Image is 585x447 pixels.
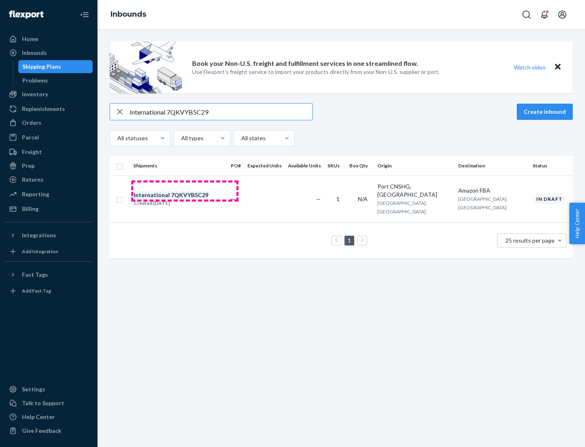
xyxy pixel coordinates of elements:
[316,195,321,202] span: —
[22,105,65,113] div: Replenishments
[509,61,551,73] button: Watch video
[5,102,93,115] a: Replenishments
[5,145,93,158] a: Freight
[377,182,452,199] div: Port CNSHG, [GEOGRAPHIC_DATA]
[22,231,56,239] div: Integrations
[518,7,535,23] button: Open Search Box
[22,205,39,213] div: Billing
[22,133,39,141] div: Parcel
[5,383,93,396] a: Settings
[22,176,43,184] div: Returns
[5,229,93,242] button: Integrations
[22,35,38,43] div: Home
[324,156,346,176] th: SKUs
[18,74,93,87] a: Problems
[346,237,353,244] a: Page 1 is your current page
[569,203,585,244] button: Help Center
[458,187,526,195] div: Amazon FBA
[554,7,570,23] button: Open account menu
[5,159,93,172] a: Prep
[529,156,573,176] th: Status
[18,60,93,73] a: Shipping Plans
[5,33,93,46] a: Home
[5,268,93,281] button: Fast Tags
[377,200,427,215] span: [GEOGRAPHIC_DATA], [GEOGRAPHIC_DATA]
[5,397,93,410] a: Talk to Support
[22,49,47,57] div: Inbounds
[5,131,93,144] a: Parcel
[192,68,440,76] p: Use Flexport’s freight service to import your products directly from your Non-U.S. supplier or port.
[5,245,93,258] a: Add Integration
[130,104,312,120] input: Search inbounds by name, destination, msku...
[22,119,41,127] div: Orders
[22,148,42,156] div: Freight
[458,196,508,210] span: [GEOGRAPHIC_DATA], [GEOGRAPHIC_DATA]
[22,413,55,421] div: Help Center
[134,191,170,198] em: International
[533,194,566,204] div: In draft
[5,116,93,129] a: Orders
[22,385,45,393] div: Settings
[227,156,244,176] th: PO#
[5,173,93,186] a: Returns
[5,284,93,297] a: Add Fast Tag
[22,162,35,170] div: Prep
[22,190,49,198] div: Reporting
[346,156,374,176] th: Box Qty
[192,59,418,68] p: Book your Non-U.S. freight and fulfillment services in one streamlined flow.
[171,191,208,198] em: 7QKVYB5C29
[5,424,93,437] button: Give Feedback
[22,248,58,255] div: Add Integration
[5,88,93,101] a: Inventory
[536,7,552,23] button: Open notifications
[9,11,43,19] img: Flexport logo
[22,90,48,98] div: Inventory
[104,3,153,26] ol: breadcrumbs
[244,156,285,176] th: Expected Units
[5,188,93,201] a: Reporting
[134,199,208,207] div: Created [DATE]
[517,104,573,120] button: Create inbound
[180,134,181,142] input: All types
[336,195,340,202] span: 1
[231,195,236,202] span: —
[22,399,64,407] div: Talk to Support
[22,271,48,279] div: Fast Tags
[22,63,61,71] div: Shipping Plans
[552,61,563,73] button: Close
[5,46,93,59] a: Inbounds
[505,237,555,244] span: 25 results per page
[22,287,51,294] div: Add Fast Tag
[358,195,368,202] span: N/A
[110,10,146,19] a: Inbounds
[130,156,227,176] th: Shipments
[76,7,93,23] button: Close Navigation
[5,410,93,423] a: Help Center
[5,202,93,215] a: Billing
[22,76,48,85] div: Problems
[285,156,324,176] th: Available Units
[22,427,61,435] div: Give Feedback
[455,156,529,176] th: Destination
[374,156,455,176] th: Origin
